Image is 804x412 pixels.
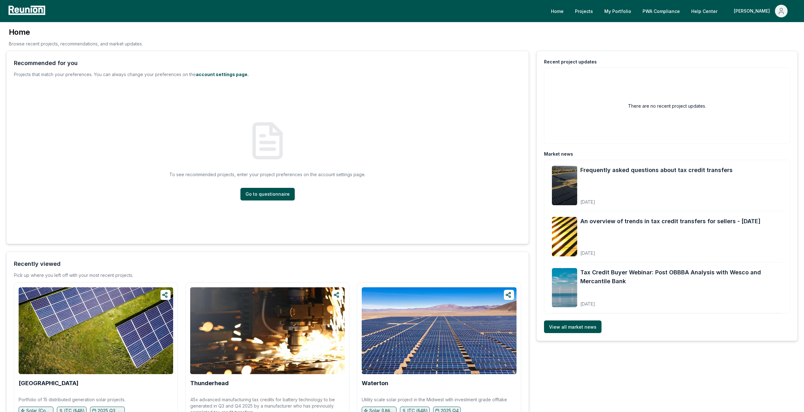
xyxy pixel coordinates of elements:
[729,5,793,17] button: [PERSON_NAME]
[240,188,295,200] a: Go to questionnaire
[544,151,573,157] div: Market news
[599,5,636,17] a: My Portfolio
[570,5,598,17] a: Projects
[546,5,798,17] nav: Main
[552,217,577,256] img: An overview of trends in tax credit transfers for sellers - September 2025
[362,380,388,386] a: Waterton
[19,397,125,403] p: Portfolio of 15 distributed generation solar projects.
[9,40,143,47] p: Browse recent projects, recommendations, and market updates.
[580,194,733,205] div: [DATE]
[580,268,782,286] a: Tax Credit Buyer Webinar: Post OBBBA Analysis with Wesco and Mercantile Bank
[734,5,772,17] div: [PERSON_NAME]
[544,320,601,333] a: View all market news
[14,59,78,68] div: Recommended for you
[9,27,143,37] h3: Home
[19,380,78,386] a: [GEOGRAPHIC_DATA]
[14,72,196,77] span: Projects that match your preferences. You can always change your preferences on the
[14,260,61,268] div: Recently viewed
[580,217,760,226] a: An overview of trends in tax credit transfers for sellers - [DATE]
[580,166,733,175] a: Frequently asked questions about tax credit transfers
[190,287,345,374] img: Thunderhead
[362,397,507,403] p: Utility scale solar project in the Midwest with investment grade offtake
[552,166,577,205] img: Frequently asked questions about tax credit transfers
[686,5,722,17] a: Help Center
[362,287,516,374] img: Waterton
[544,59,597,65] div: Recent project updates
[14,272,133,278] div: Pick up where you left off with your most recent projects.
[628,103,706,109] h2: There are no recent project updates.
[580,296,782,307] div: [DATE]
[19,287,173,374] img: Shady Grove
[638,5,685,17] a: PWA Compliance
[169,171,366,178] p: To see recommended projects, enter your project preferences on the account settings page.
[552,268,577,308] img: Tax Credit Buyer Webinar: Post OBBBA Analysis with Wesco and Mercantile Bank
[196,72,249,77] a: account settings page.
[546,5,569,17] a: Home
[580,245,760,256] div: [DATE]
[190,380,229,386] a: Thunderhead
